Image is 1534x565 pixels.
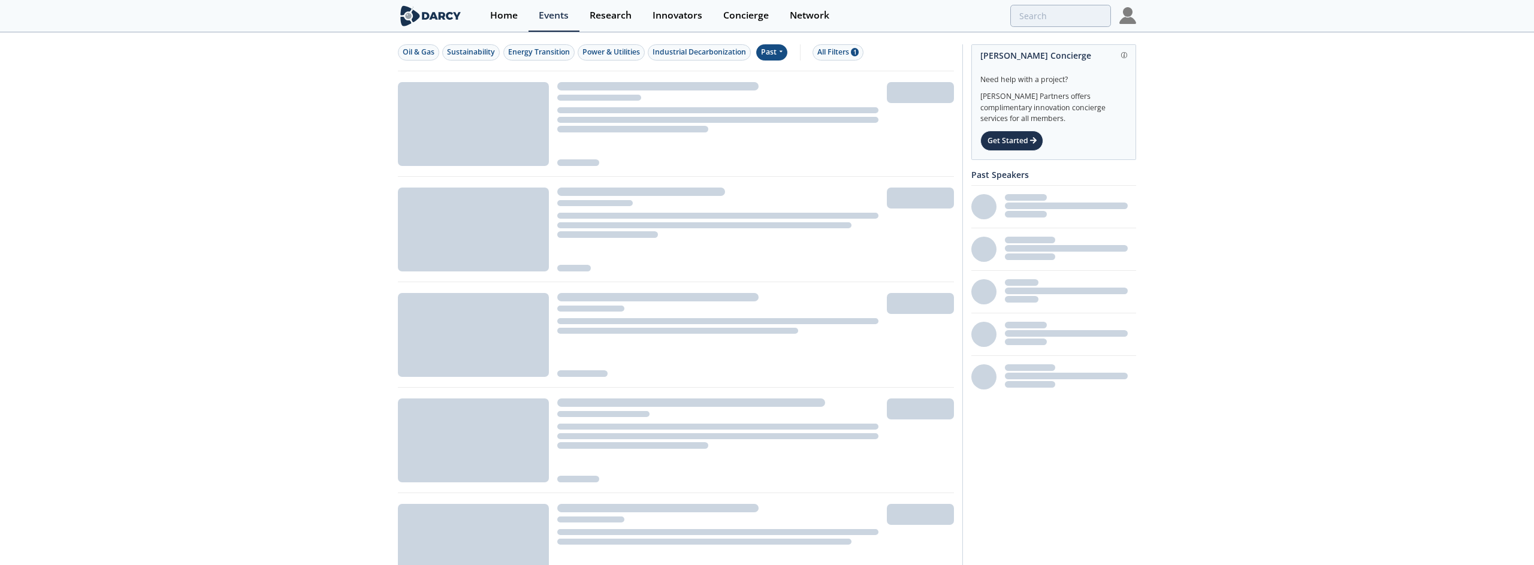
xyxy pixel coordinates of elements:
div: Past [756,44,788,61]
span: 1 [851,48,859,56]
button: Industrial Decarbonization [648,44,751,61]
div: Sustainability [447,47,495,58]
div: Home [490,11,518,20]
div: Research [590,11,632,20]
div: Energy Transition [508,47,570,58]
div: Concierge [723,11,769,20]
div: All Filters [817,47,859,58]
div: Industrial Decarbonization [653,47,746,58]
button: Power & Utilities [578,44,645,61]
img: logo-wide.svg [398,5,463,26]
div: [PERSON_NAME] Partners offers complimentary innovation concierge services for all members. [980,85,1127,125]
div: [PERSON_NAME] Concierge [980,45,1127,66]
div: Network [790,11,829,20]
button: All Filters 1 [813,44,863,61]
div: Get Started [980,131,1043,151]
button: Oil & Gas [398,44,439,61]
div: Innovators [653,11,702,20]
div: Oil & Gas [403,47,434,58]
button: Sustainability [442,44,500,61]
img: Profile [1119,7,1136,24]
div: Need help with a project? [980,66,1127,85]
div: Past Speakers [971,164,1136,185]
input: Advanced Search [1010,5,1111,27]
img: information.svg [1121,52,1128,59]
button: Energy Transition [503,44,575,61]
div: Power & Utilities [582,47,640,58]
div: Events [539,11,569,20]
